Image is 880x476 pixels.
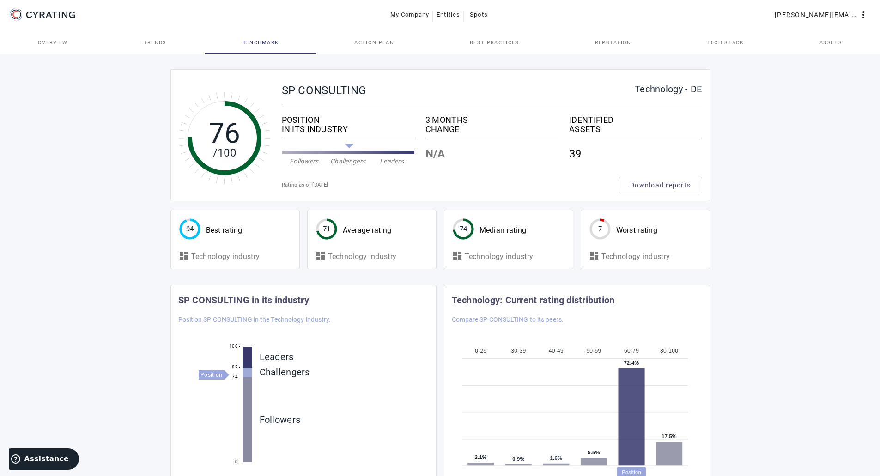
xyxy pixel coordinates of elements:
[425,149,445,158] span: N/A
[707,40,744,45] span: Tech Stack
[243,40,279,45] span: Benchmark
[511,348,526,354] tspan: 30-39
[26,12,75,18] g: CYRATING
[354,40,394,45] span: Action Plan
[235,457,241,466] div: 0 -
[282,115,414,125] div: POSITION
[370,157,414,166] div: Leaders
[390,7,430,22] span: My Company
[452,293,615,307] mat-card-title: Technology: Current rating distribution
[660,348,678,354] tspan: 80-100
[425,115,558,125] div: 3 MONTHS
[326,157,370,166] div: Challengers
[425,125,558,134] div: CHANGE
[619,177,702,193] button: Download reports
[144,40,167,45] span: Trends
[589,250,600,261] mat-icon: dashboard
[282,84,635,96] div: SP CONSULTING
[260,368,310,377] div: Challengers
[479,226,527,235] div: Median rating
[586,348,601,354] tspan: 50-59
[464,6,493,23] button: Spots
[282,181,619,190] div: Rating as of [DATE]
[616,226,658,235] div: Worst rating
[858,9,869,20] mat-icon: more_vert
[819,40,842,45] span: Assets
[282,125,414,134] div: IN ITS INDUSTRY
[315,250,326,261] mat-icon: dashboard
[208,117,240,150] tspan: 76
[475,348,486,354] tspan: 0-29
[465,252,534,261] span: Technology industry
[630,181,691,190] span: Download reports
[459,225,467,233] tspan: 74
[199,370,224,380] div: Position
[328,252,397,261] span: Technology industry
[569,115,702,125] div: IDENTIFIED
[178,314,331,325] mat-card-subtitle: Position SP CONSULTING in the Technology industry.
[601,252,670,261] span: Technology industry
[232,372,240,381] div: 74 -
[38,40,68,45] span: Overview
[260,347,294,368] div: Leaders
[387,6,433,23] button: My Company
[191,252,260,261] span: Technology industry
[569,142,702,166] div: 39
[437,7,460,22] span: Entities
[635,84,702,94] div: Technology - DE
[433,6,464,23] button: Entities
[595,40,631,45] span: Reputation
[452,250,463,261] mat-icon: dashboard
[569,125,702,134] div: ASSETS
[322,225,330,233] tspan: 71
[548,348,563,354] tspan: 40-49
[260,377,301,462] div: Followers
[771,6,873,23] button: [PERSON_NAME][EMAIL_ADDRESS][PERSON_NAME][DOMAIN_NAME]
[178,250,189,261] mat-icon: dashboard
[178,293,309,307] mat-card-title: SP CONSULTING in its industry
[9,448,79,471] iframe: Ouvre un widget dans lequel vous pouvez trouver plus d’informations
[452,314,564,325] mat-card-subtitle: Compare SP CONSULTING to its peers.
[186,225,194,233] tspan: 94
[212,146,236,159] tspan: /100
[232,362,240,372] div: 82 -
[470,7,488,22] span: Spots
[229,342,241,351] div: 100 -
[206,226,243,235] div: Best rating
[775,7,858,22] span: [PERSON_NAME][EMAIL_ADDRESS][PERSON_NAME][DOMAIN_NAME]
[624,348,638,354] tspan: 60-79
[343,226,392,235] div: Average rating
[598,225,601,233] tspan: 7
[282,157,326,166] div: Followers
[470,40,519,45] span: Best practices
